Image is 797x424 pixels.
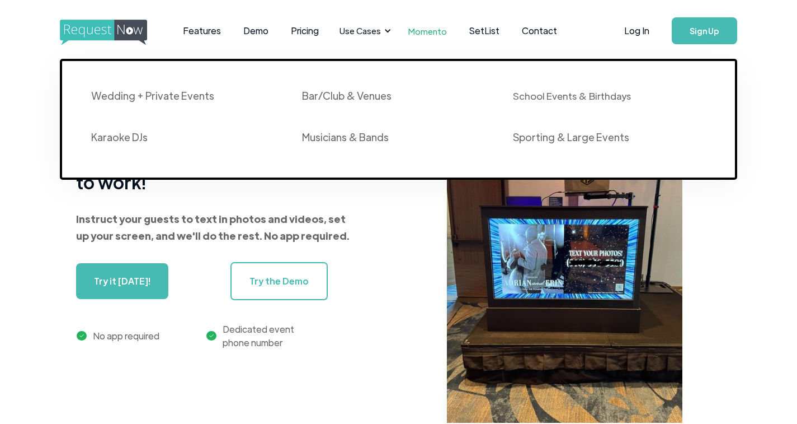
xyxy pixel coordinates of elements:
[77,331,86,341] img: green check
[302,131,389,144] div: Musicians & Bands
[501,78,711,119] a: School Events & Birthdays
[76,212,350,242] strong: Instruct your guests to text in photos and videos, set up your screen, and we'll do the rest. No ...
[447,108,682,423] img: iphone screenshot of usage
[513,131,629,144] div: Sporting & Large Events
[60,20,168,45] img: requestnow logo
[333,13,394,48] div: Use Cases
[290,78,501,119] a: Bar/Club & Venues
[60,45,737,180] nav: Use Cases
[232,13,280,48] a: Demo
[280,13,330,48] a: Pricing
[223,323,294,350] div: Dedicated event phone number
[93,329,159,343] div: No app required
[458,13,511,48] a: SetList
[230,262,328,300] a: Try the Demo
[501,119,711,161] a: Sporting & Large Events
[60,20,144,42] a: home
[613,11,661,50] a: Log In
[397,15,458,48] a: Momento
[79,119,290,161] a: Karaoke DJs
[302,89,392,102] div: Bar/Club & Venues
[76,140,349,193] strong: Put your video [PERSON_NAME] to work!
[76,263,168,299] a: Try it [DATE]!
[206,331,216,341] img: green checkmark
[339,25,381,37] div: Use Cases
[91,89,214,102] div: Wedding + Private Events
[672,17,737,44] a: Sign Up
[511,13,568,48] a: Contact
[91,131,148,144] div: Karaoke DJs
[79,78,290,119] a: Wedding + Private Events
[290,119,501,161] a: Musicians & Bands
[513,89,631,102] div: School Events & Birthdays
[172,13,232,48] a: Features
